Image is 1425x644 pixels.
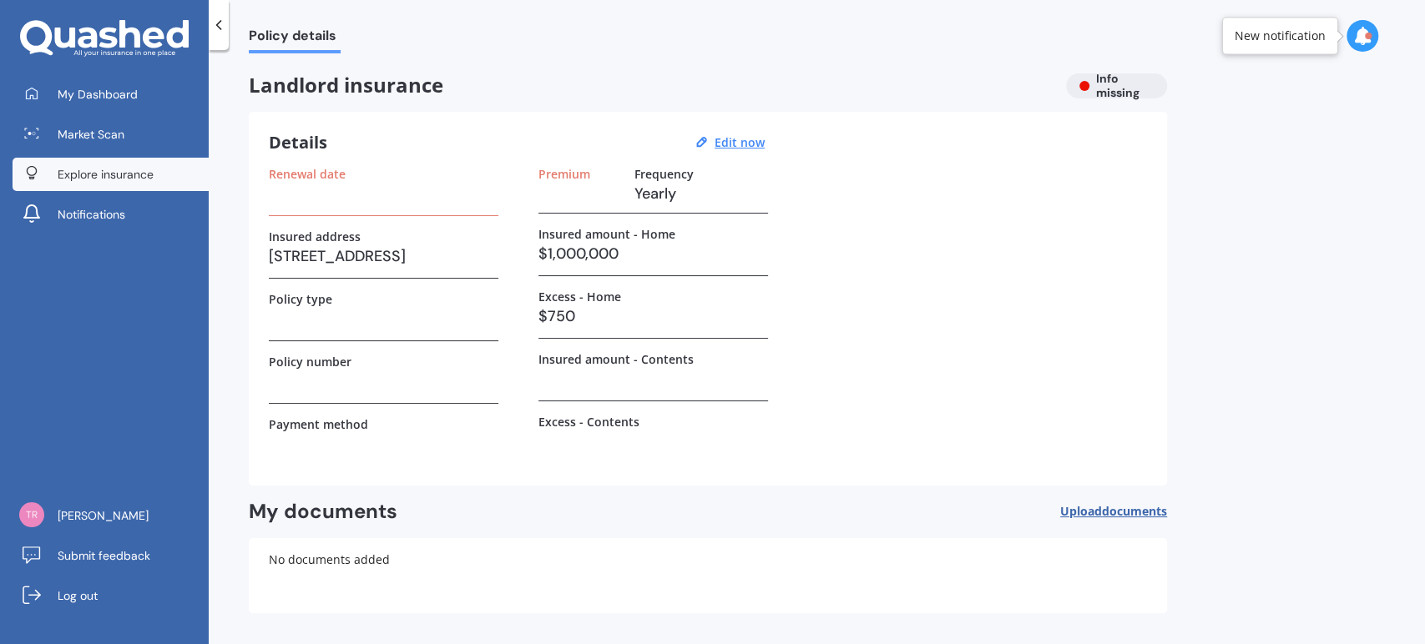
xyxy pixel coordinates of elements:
[249,499,397,525] h2: My documents
[58,126,124,143] span: Market Scan
[269,292,332,306] label: Policy type
[269,132,327,153] h3: Details
[58,206,125,223] span: Notifications
[13,579,209,612] a: Log out
[269,417,368,431] label: Payment method
[1102,503,1167,519] span: documents
[249,73,1053,98] span: Landlord insurance
[634,181,768,206] h3: Yearly
[1060,499,1167,525] button: Uploaddocuments
[715,134,765,150] u: Edit now
[269,355,351,369] label: Policy number
[634,167,694,181] label: Frequency
[538,415,639,429] label: Excess - Contents
[269,244,498,269] h3: [STREET_ADDRESS]
[13,499,209,532] a: [PERSON_NAME]
[13,198,209,231] a: Notifications
[19,502,44,527] img: 4da4ec4ea329e62bdef525e2c52ce38f
[58,86,138,103] span: My Dashboard
[58,507,149,524] span: [PERSON_NAME]
[58,587,98,604] span: Log out
[13,78,209,111] a: My Dashboard
[249,538,1167,613] div: No documents added
[13,158,209,191] a: Explore insurance
[1235,28,1326,44] div: New notification
[269,229,361,244] label: Insured address
[538,241,768,266] h3: $1,000,000
[710,135,770,150] button: Edit now
[58,166,154,183] span: Explore insurance
[269,167,346,181] label: Renewal date
[538,167,590,181] label: Premium
[249,28,341,50] span: Policy details
[538,352,694,366] label: Insured amount - Contents
[538,304,768,329] h3: $750
[538,289,621,304] label: Excess - Home
[58,547,150,564] span: Submit feedback
[1060,505,1167,518] span: Upload
[13,118,209,151] a: Market Scan
[13,539,209,572] a: Submit feedback
[538,227,675,241] label: Insured amount - Home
